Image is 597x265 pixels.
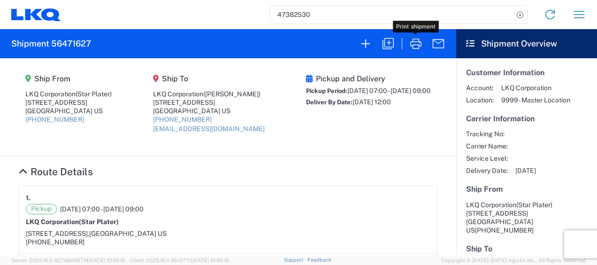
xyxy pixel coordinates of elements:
span: Copyright © [DATE]-[DATE] Agistix Inc., All Rights Reserved [441,256,586,265]
h5: Ship To [466,244,587,253]
span: ([PERSON_NAME]) [203,90,260,98]
input: Shipment, tracking or reference number [270,6,513,23]
strong: LKQ Corporation [26,218,119,226]
span: [DATE] 07:00 - [DATE] 09:00 [347,87,431,94]
strong: 1. [26,192,31,204]
div: LKQ Corporation [25,90,112,98]
h5: Ship From [25,74,112,83]
a: Feedback [307,257,331,263]
div: [PHONE_NUMBER] [26,238,430,246]
span: Carrier Name: [466,142,508,150]
div: [STREET_ADDRESS] [153,98,265,107]
address: [GEOGRAPHIC_DATA] US [466,201,587,234]
span: [DATE] 07:00 - [DATE] 09:00 [60,205,144,213]
a: Hide Details [19,166,93,178]
span: [STREET_ADDRESS], [26,230,89,237]
h5: Ship From [466,185,587,194]
span: [PHONE_NUMBER] [475,226,534,234]
div: LKQ Corporation [153,90,265,98]
span: LKQ Corporation [466,201,516,209]
h5: Pickup and Delivery [306,74,431,83]
span: [DATE] 12:00 [352,98,391,106]
h2: Shipment 56471627 [11,38,91,49]
span: Location: [466,96,494,104]
a: [PHONE_NUMBER] [153,116,212,123]
a: Support [284,257,307,263]
h5: Customer Information [466,68,587,77]
a: [EMAIL_ADDRESS][DOMAIN_NAME] [153,125,265,132]
header: Shipment Overview [456,29,597,58]
span: [DATE] 10:56:16 [89,257,125,263]
span: Server: 2025.16.0-82789e55714 [11,257,125,263]
span: [STREET_ADDRESS] [466,210,528,217]
span: (Star Plater) [76,90,112,98]
span: [DATE] 10:40:19 [192,257,229,263]
span: Client: 2025.16.0-8fc0770 [130,257,229,263]
h5: Ship To [153,74,265,83]
div: [GEOGRAPHIC_DATA] US [25,107,112,115]
span: Pickup [26,204,57,214]
span: [DATE] [515,166,536,175]
div: [GEOGRAPHIC_DATA] US [153,107,265,115]
a: [PHONE_NUMBER] [25,116,84,123]
span: Tracking No: [466,130,508,138]
span: 9999 - Master Location [501,96,570,104]
div: [STREET_ADDRESS] [25,98,112,107]
span: Delivery Date: [466,166,508,175]
span: (Star Plater) [79,218,119,226]
span: Account: [466,84,494,92]
span: Service Level: [466,154,508,163]
span: (Star Plater) [516,201,552,209]
h5: Carrier Information [466,114,587,123]
span: Deliver By Date: [306,99,352,106]
span: LKQ Corporation [501,84,570,92]
span: Pickup Period: [306,87,347,94]
span: [GEOGRAPHIC_DATA] US [89,230,167,237]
